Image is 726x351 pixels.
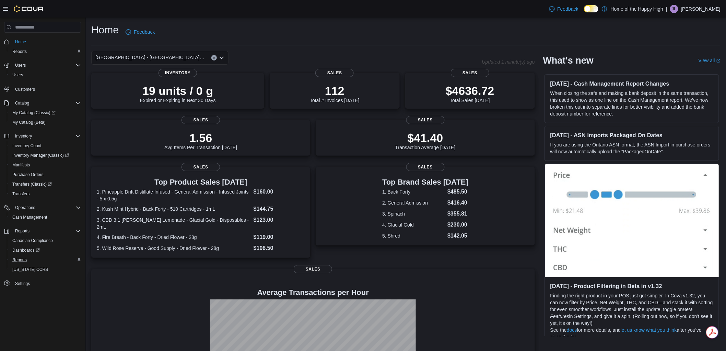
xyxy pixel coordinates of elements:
[12,172,44,177] span: Purchase Orders
[447,210,468,218] dd: $355.81
[716,59,721,63] svg: External link
[7,179,84,189] a: Transfers (Classic)
[10,213,81,221] span: Cash Management
[14,6,44,12] img: Cova
[12,61,28,69] button: Users
[584,5,598,12] input: Dark Mode
[12,110,56,116] span: My Catalog (Classic)
[12,85,81,93] span: Customers
[12,132,81,140] span: Inventory
[97,178,305,186] h3: Top Product Sales [DATE]
[15,133,32,139] span: Inventory
[611,5,663,13] p: Home of the Happy High
[12,61,81,69] span: Users
[550,141,713,155] p: If you are using the Ontario ASN format, the ASN Import in purchase orders will now automatically...
[7,212,84,222] button: Cash Management
[10,265,81,274] span: Washington CCRS
[382,178,468,186] h3: Top Brand Sales [DATE]
[15,39,26,45] span: Home
[10,246,43,254] a: Dashboards
[7,189,84,199] button: Transfers
[406,163,445,171] span: Sales
[12,267,48,272] span: [US_STATE] CCRS
[12,153,69,158] span: Inventory Manager (Classic)
[12,191,30,197] span: Transfers
[10,256,30,264] a: Reports
[181,116,220,124] span: Sales
[254,188,305,196] dd: $160.00
[97,206,251,212] dt: 2. Kush Mint Hybrid - Back Forty - 510 Cartridges - 1mL
[550,292,713,327] p: Finding the right product in your POS just got simpler. In Cova v1.32, you can now filter by Pric...
[211,55,217,61] button: Clear input
[447,221,468,229] dd: $230.00
[666,5,667,13] p: |
[584,12,584,13] span: Dark Mode
[10,190,81,198] span: Transfers
[10,47,30,56] a: Reports
[10,142,44,150] a: Inventory Count
[10,71,81,79] span: Users
[7,47,84,56] button: Reports
[134,29,155,35] span: Feedback
[12,72,23,78] span: Users
[164,131,237,145] p: 1.56
[15,100,29,106] span: Catalog
[382,188,445,195] dt: 1. Back Forty
[543,55,594,66] h2: What's new
[10,171,81,179] span: Purchase Orders
[7,170,84,179] button: Purchase Orders
[550,327,713,340] p: See the for more details, and after you’ve given it a try.
[123,25,157,39] a: Feedback
[7,141,84,151] button: Inventory Count
[10,161,81,169] span: Manifests
[395,131,456,150] div: Transaction Average [DATE]
[12,99,32,107] button: Catalog
[4,34,81,306] nav: Complex example
[7,118,84,127] button: My Catalog (Beta)
[12,162,30,168] span: Manifests
[254,205,305,213] dd: $144.75
[254,233,305,241] dd: $119.00
[12,227,32,235] button: Reports
[12,227,81,235] span: Reports
[7,151,84,160] a: Inventory Manager (Classic)
[10,265,51,274] a: [US_STATE] CCRS
[12,204,38,212] button: Operations
[97,288,529,297] h4: Average Transactions per Hour
[12,238,53,243] span: Canadian Compliance
[10,118,48,127] a: My Catalog (Beta)
[254,216,305,224] dd: $123.00
[10,151,81,160] span: Inventory Manager (Classic)
[7,70,84,80] button: Users
[550,132,713,139] h3: [DATE] - ASN Imports Packaged On Dates
[447,232,468,240] dd: $142.05
[159,69,197,77] span: Inventory
[10,180,81,188] span: Transfers (Classic)
[681,5,721,13] p: [PERSON_NAME]
[140,84,216,103] div: Expired or Expiring in Next 30 Days
[567,327,577,333] a: docs
[15,281,30,286] span: Settings
[1,84,84,94] button: Customers
[382,221,445,228] dt: 4. Glacial Gold
[10,109,58,117] a: My Catalog (Classic)
[10,180,55,188] a: Transfers (Classic)
[12,257,27,263] span: Reports
[97,245,251,252] dt: 5. Wild Rose Reserve - Good Supply - Dried Flower - 28g
[482,59,535,65] p: Updated 1 minute(s) ago
[7,265,84,274] button: [US_STATE] CCRS
[310,84,359,103] div: Total # Invoices [DATE]
[10,246,81,254] span: Dashboards
[10,237,56,245] a: Canadian Compliance
[550,90,713,117] p: When closing the safe and making a bank deposit in the same transaction, this used to show as one...
[10,213,50,221] a: Cash Management
[7,108,84,118] a: My Catalog (Classic)
[558,6,578,12] span: Feedback
[1,131,84,141] button: Inventory
[1,226,84,236] button: Reports
[447,199,468,207] dd: $416.40
[1,37,84,47] button: Home
[315,69,354,77] span: Sales
[15,63,26,68] span: Users
[95,53,204,62] span: [GEOGRAPHIC_DATA] - [GEOGRAPHIC_DATA] - Fire & Flower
